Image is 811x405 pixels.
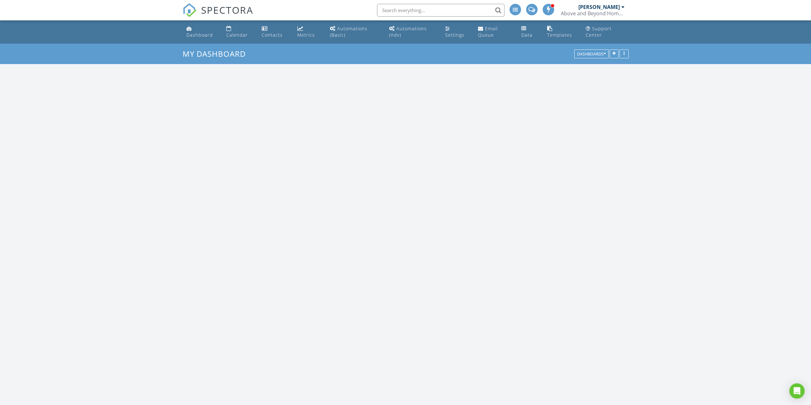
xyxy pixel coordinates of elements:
[578,4,620,10] div: [PERSON_NAME]
[262,32,283,38] div: Contacts
[387,23,438,41] a: Automations (Advanced)
[443,23,470,41] a: Settings
[226,32,248,38] div: Calendar
[259,23,290,41] a: Contacts
[561,10,625,17] div: Above and Beyond Home Solutions, LLC
[519,23,539,41] a: Data
[184,23,219,41] a: Dashboard
[586,25,612,38] div: Support Center
[183,48,251,59] a: My Dashboard
[478,25,498,38] div: Email Queue
[547,32,572,38] div: Templates
[186,32,213,38] div: Dashboard
[475,23,514,41] a: Email Queue
[224,23,254,41] a: Calendar
[521,32,532,38] div: Data
[577,52,606,56] div: Dashboards
[183,3,197,17] img: The Best Home Inspection Software - Spectora
[201,3,253,17] span: SPECTORA
[574,50,609,59] button: Dashboards
[183,9,253,22] a: SPECTORA
[330,25,367,38] div: Automations (Basic)
[545,23,578,41] a: Templates
[389,25,427,38] div: Automations (Adv)
[295,23,322,41] a: Metrics
[297,32,315,38] div: Metrics
[327,23,381,41] a: Automations (Basic)
[583,23,627,41] a: Support Center
[789,383,805,399] div: Open Intercom Messenger
[377,4,504,17] input: Search everything...
[445,32,464,38] div: Settings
